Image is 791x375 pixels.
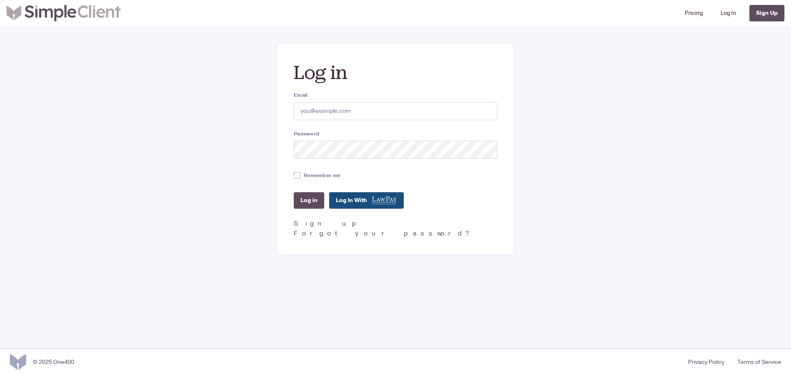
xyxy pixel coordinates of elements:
[304,172,340,179] label: Remember me
[329,192,404,209] a: Log In With
[294,229,472,238] a: Forgot your password?
[681,358,731,366] a: Privacy Policy
[717,3,740,23] a: Log In
[749,5,784,21] a: Sign Up
[33,358,74,366] div: © 2025 One400
[681,3,706,23] a: Pricing
[294,102,497,120] input: you@example.com
[294,192,324,209] input: Log in
[294,60,497,85] h2: Log in
[731,358,781,366] a: Terms of Service
[294,219,361,228] a: Sign up
[294,130,497,137] label: Password
[294,91,497,99] label: Email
